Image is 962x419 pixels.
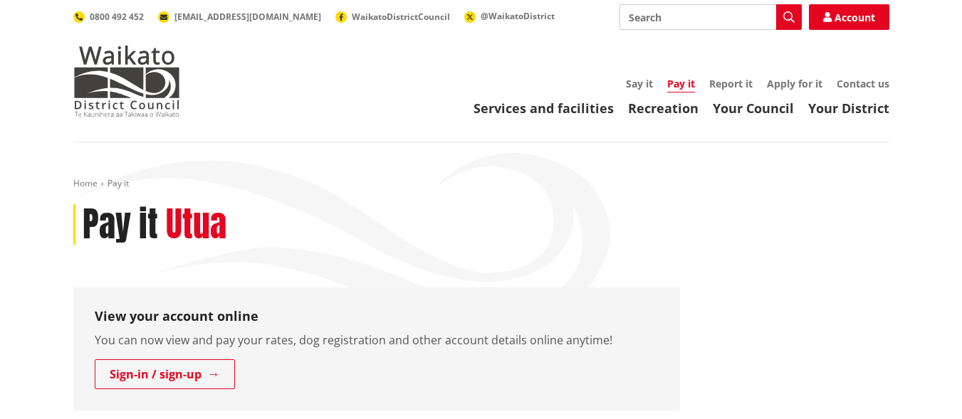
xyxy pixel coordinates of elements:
[767,77,822,90] a: Apply for it
[73,177,98,189] a: Home
[95,359,235,389] a: Sign-in / sign-up
[628,100,699,117] a: Recreation
[90,11,144,23] span: 0800 492 452
[158,11,321,23] a: [EMAIL_ADDRESS][DOMAIN_NAME]
[619,4,802,30] input: Search input
[174,11,321,23] span: [EMAIL_ADDRESS][DOMAIN_NAME]
[667,77,695,92] a: Pay it
[73,178,889,190] nav: breadcrumb
[83,204,158,245] h1: Pay it
[481,10,555,22] span: @WaikatoDistrict
[464,10,555,22] a: @WaikatoDistrict
[709,77,753,90] a: Report it
[73,11,144,23] a: 0800 492 452
[108,177,129,189] span: Pay it
[95,332,659,349] p: You can now view and pay your rates, dog registration and other account details online anytime!
[166,204,226,245] h2: Utua
[352,11,450,23] span: WaikatoDistrictCouncil
[713,100,794,117] a: Your Council
[626,77,653,90] a: Say it
[335,11,450,23] a: WaikatoDistrictCouncil
[808,100,889,117] a: Your District
[837,77,889,90] a: Contact us
[809,4,889,30] a: Account
[474,100,614,117] a: Services and facilities
[73,46,180,117] img: Waikato District Council - Te Kaunihera aa Takiwaa o Waikato
[95,309,659,324] h3: View your account online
